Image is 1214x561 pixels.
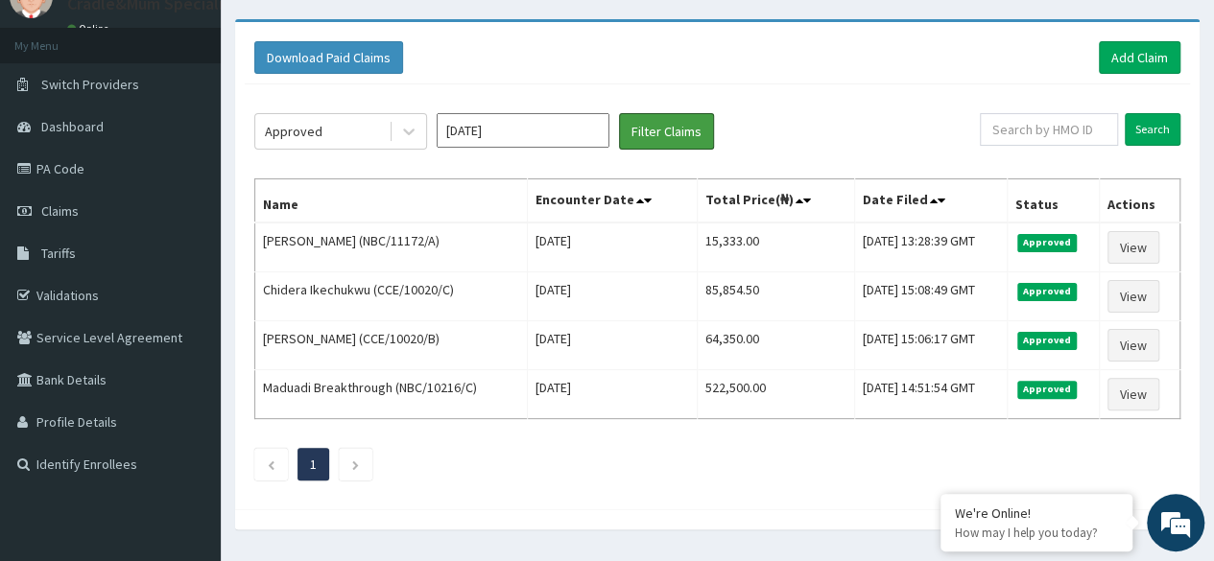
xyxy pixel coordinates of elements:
[697,179,854,223] th: Total Price(₦)
[955,504,1118,522] div: We're Online!
[310,456,317,473] a: Page 1 is your current page
[41,202,79,220] span: Claims
[1099,41,1180,74] a: Add Claim
[41,245,76,262] span: Tariffs
[619,113,714,150] button: Filter Claims
[1125,113,1180,146] input: Search
[111,162,265,356] span: We're online!
[980,113,1118,146] input: Search by HMO ID
[855,370,1007,419] td: [DATE] 14:51:54 GMT
[41,118,104,135] span: Dashboard
[697,272,854,321] td: 85,854.50
[1007,179,1099,223] th: Status
[1100,179,1180,223] th: Actions
[315,10,361,56] div: Minimize live chat window
[855,272,1007,321] td: [DATE] 15:08:49 GMT
[1017,332,1078,349] span: Approved
[855,321,1007,370] td: [DATE] 15:06:17 GMT
[697,370,854,419] td: 522,500.00
[697,321,854,370] td: 64,350.00
[1017,381,1078,398] span: Approved
[1107,231,1159,264] a: View
[41,76,139,93] span: Switch Providers
[855,179,1007,223] th: Date Filed
[527,321,697,370] td: [DATE]
[527,222,697,272] td: [DATE]
[255,370,528,419] td: Maduadi Breakthrough (NBC/10216/C)
[255,222,528,272] td: [PERSON_NAME] (NBC/11172/A)
[67,22,113,35] a: Online
[265,122,322,141] div: Approved
[527,272,697,321] td: [DATE]
[267,456,275,473] a: Previous page
[1017,283,1078,300] span: Approved
[1017,234,1078,251] span: Approved
[955,525,1118,541] p: How may I help you today?
[527,370,697,419] td: [DATE]
[697,222,854,272] td: 15,333.00
[351,456,360,473] a: Next page
[437,113,609,148] input: Select Month and Year
[254,41,403,74] button: Download Paid Claims
[1107,378,1159,410] a: View
[255,321,528,370] td: [PERSON_NAME] (CCE/10020/B)
[1107,329,1159,362] a: View
[255,179,528,223] th: Name
[527,179,697,223] th: Encounter Date
[36,96,78,144] img: d_794563401_company_1708531726252_794563401
[855,222,1007,272] td: [DATE] 13:28:39 GMT
[255,272,528,321] td: Chidera Ikechukwu (CCE/10020/C)
[1107,280,1159,313] a: View
[10,364,366,432] textarea: Type your message and hit 'Enter'
[100,107,322,132] div: Chat with us now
